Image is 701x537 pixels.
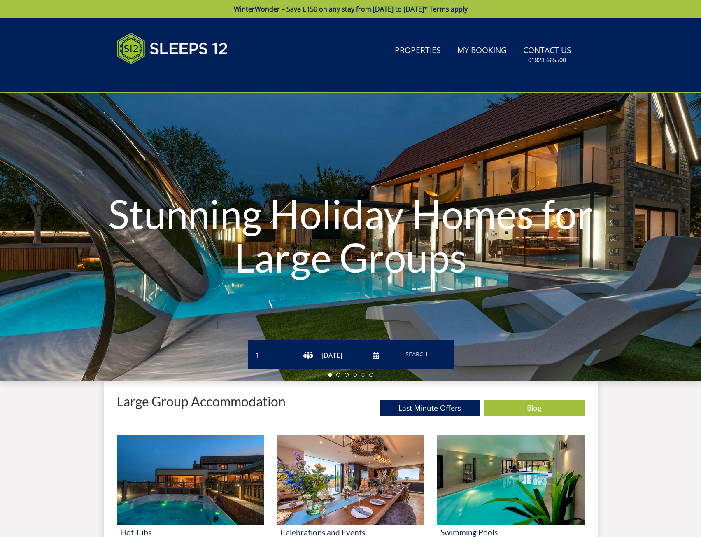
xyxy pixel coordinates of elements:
a: Last Minute Offers [380,400,480,416]
img: 'Hot Tubs' - Large Group Accommodation Holiday Ideas [117,435,264,525]
small: 01823 665500 [528,56,566,64]
img: 'Celebrations and Events' - Large Group Accommodation Holiday Ideas [277,435,424,525]
h3: Celebrations and Events [280,528,421,537]
input: Arrival Date [320,349,379,362]
a: Properties [391,42,444,60]
p: Large Group Accommodation [117,394,286,409]
img: 'Swimming Pools' - Large Group Accommodation Holiday Ideas [437,435,584,525]
img: Sleeps 12 [117,28,228,69]
a: Contact Us01823 665500 [520,42,575,68]
a: Blog [484,400,585,416]
h1: Stunning Holiday Homes for Large Groups [105,175,596,295]
h3: Swimming Pools [440,528,581,537]
button: Search [386,346,447,362]
span: Search [405,350,428,358]
h3: Hot Tubs [120,528,261,537]
iframe: Customer reviews powered by Trustpilot [113,74,199,81]
a: My Booking [454,42,510,60]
